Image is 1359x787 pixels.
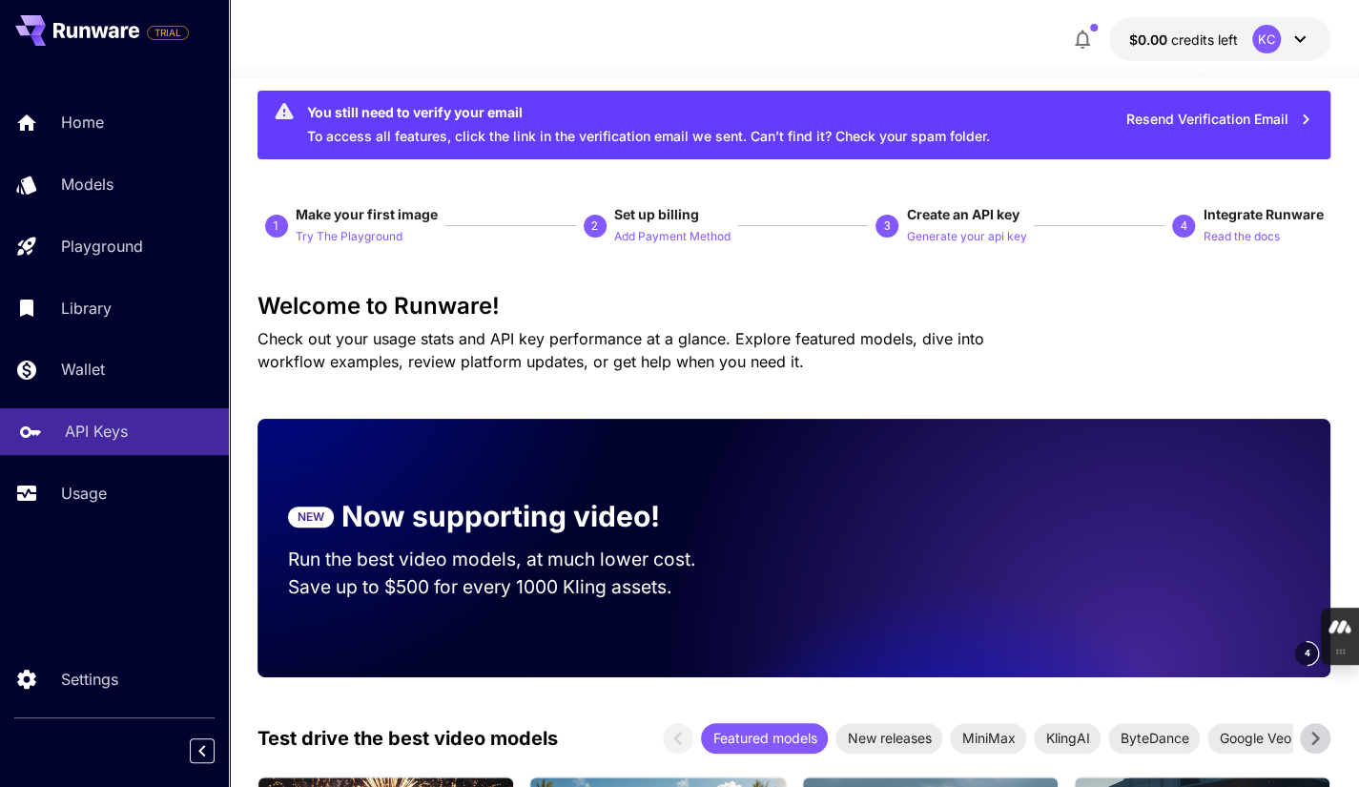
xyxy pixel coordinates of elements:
p: Playground [61,235,143,258]
p: Wallet [61,358,105,381]
div: KlingAI [1034,723,1101,754]
button: Try The Playground [296,224,402,247]
span: KlingAI [1034,728,1101,748]
span: Make your first image [296,206,438,222]
p: NEW [298,508,324,526]
button: Collapse sidebar [190,738,215,763]
p: Run the best video models, at much lower cost. [288,546,732,573]
span: 4 [1304,646,1309,660]
p: Library [61,297,112,320]
p: Add Payment Method [614,228,731,246]
button: $0.00KC [1109,17,1330,61]
p: Home [61,111,104,134]
span: Set up billing [614,206,699,222]
div: Featured models [701,723,828,754]
p: Now supporting video! [341,495,660,538]
div: MiniMax [950,723,1026,754]
p: 2 [591,217,598,235]
span: Google Veo [1207,728,1302,748]
p: 3 [884,217,891,235]
div: $0.00 [1128,30,1237,50]
span: credits left [1170,31,1237,48]
span: ByteDance [1108,728,1200,748]
div: ByteDance [1108,723,1200,754]
h3: Welcome to Runware! [257,293,1331,320]
button: Read the docs [1203,224,1279,247]
p: Try The Playground [296,228,402,246]
span: $0.00 [1128,31,1170,48]
p: Generate your api key [906,228,1026,246]
p: Usage [61,482,107,505]
button: Add Payment Method [614,224,731,247]
div: Collapse sidebar [204,734,229,768]
p: 4 [1181,217,1187,235]
span: New releases [835,728,942,748]
span: Check out your usage stats and API key performance at a glance. Explore featured models, dive int... [257,329,984,371]
div: You still need to verify your email [307,102,990,122]
button: Resend Verification Email [1115,100,1323,139]
p: Models [61,173,113,196]
span: Integrate Runware [1203,206,1323,222]
button: Generate your api key [906,224,1026,247]
div: To access all features, click the link in the verification email we sent. Can’t find it? Check yo... [307,96,990,154]
span: Featured models [701,728,828,748]
span: Create an API key [906,206,1019,222]
p: Save up to $500 for every 1000 Kling assets. [288,573,732,601]
span: TRIAL [148,26,188,40]
p: Read the docs [1203,228,1279,246]
p: Test drive the best video models [257,724,558,753]
p: Settings [61,668,118,691]
p: API Keys [65,420,128,443]
span: Add your payment card to enable full platform functionality. [147,21,189,44]
div: New releases [835,723,942,754]
p: 1 [273,217,279,235]
span: MiniMax [950,728,1026,748]
div: KC [1252,25,1281,53]
div: Google Veo [1207,723,1302,754]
